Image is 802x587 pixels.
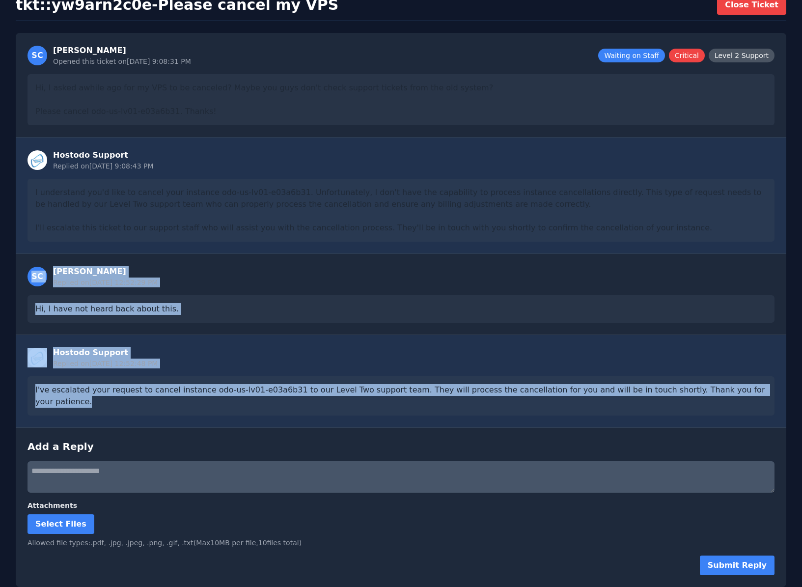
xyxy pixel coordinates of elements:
[28,501,774,510] label: Attachments
[53,266,158,278] div: [PERSON_NAME]
[53,149,154,161] div: Hostodo Support
[53,45,191,56] div: [PERSON_NAME]
[28,179,774,242] div: I understand you'd like to cancel your instance odo-us-lv01-e03a6b31. Unfortunately, I don't have...
[28,295,774,323] div: Hi, I have not heard back about this.
[28,74,774,125] div: Hi, I asked awhile ago for my VPS to be canceled? Maybe you guys don't check support tickets from...
[28,348,47,367] img: Staff
[28,376,774,416] div: I've escalated your request to cancel instance odo-us-lv01-e03a6b31 to our Level Two support team...
[53,56,191,66] div: Opened this ticket on [DATE] 9:08:31 PM
[598,49,665,62] span: Waiting on Staff
[28,267,47,286] div: SC
[35,519,86,529] span: Select Files
[669,49,705,62] span: Critical
[709,49,774,62] span: Level 2 Support
[53,278,158,287] div: Replied on [DATE] 12:52:29 PM
[28,46,47,65] div: SC
[53,347,158,359] div: Hostodo Support
[28,440,774,453] h3: Add a Reply
[53,359,158,368] div: Replied on [DATE] 12:52:48 PM
[700,556,774,575] button: Submit Reply
[28,538,774,548] div: Allowed file types: .pdf, .jpg, .jpeg, .png, .gif, .txt (Max 10 MB per file, 10 files total)
[53,161,154,171] div: Replied on [DATE] 9:08:43 PM
[28,150,47,170] img: Staff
